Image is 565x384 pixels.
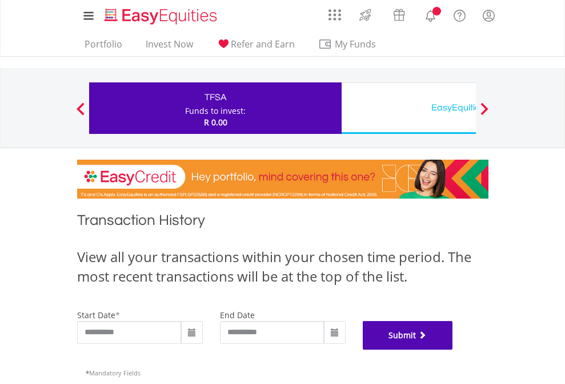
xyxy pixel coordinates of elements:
[356,6,375,24] img: thrive-v2.svg
[86,369,141,377] span: Mandatory Fields
[80,38,127,56] a: Portfolio
[212,38,299,56] a: Refer and Earn
[204,117,227,128] span: R 0.00
[100,3,222,26] a: Home page
[321,3,348,21] a: AppsGrid
[185,105,246,117] div: Funds to invest:
[69,108,92,120] button: Previous
[318,37,393,52] span: My Funds
[220,310,255,320] label: end date
[231,38,295,50] span: Refer and Earn
[141,38,198,56] a: Invest Now
[77,210,488,236] h1: Transaction History
[382,3,416,24] a: Vouchers
[77,160,488,199] img: EasyCredit Promotion Banner
[473,108,496,120] button: Next
[328,9,341,21] img: grid-menu-icon.svg
[474,3,503,28] a: My Profile
[96,89,335,105] div: TFSA
[77,310,115,320] label: start date
[390,6,408,24] img: vouchers-v2.svg
[102,7,222,26] img: EasyEquities_Logo.png
[77,247,488,287] div: View all your transactions within your chosen time period. The most recent transactions will be a...
[363,321,453,350] button: Submit
[445,3,474,26] a: FAQ's and Support
[416,3,445,26] a: Notifications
